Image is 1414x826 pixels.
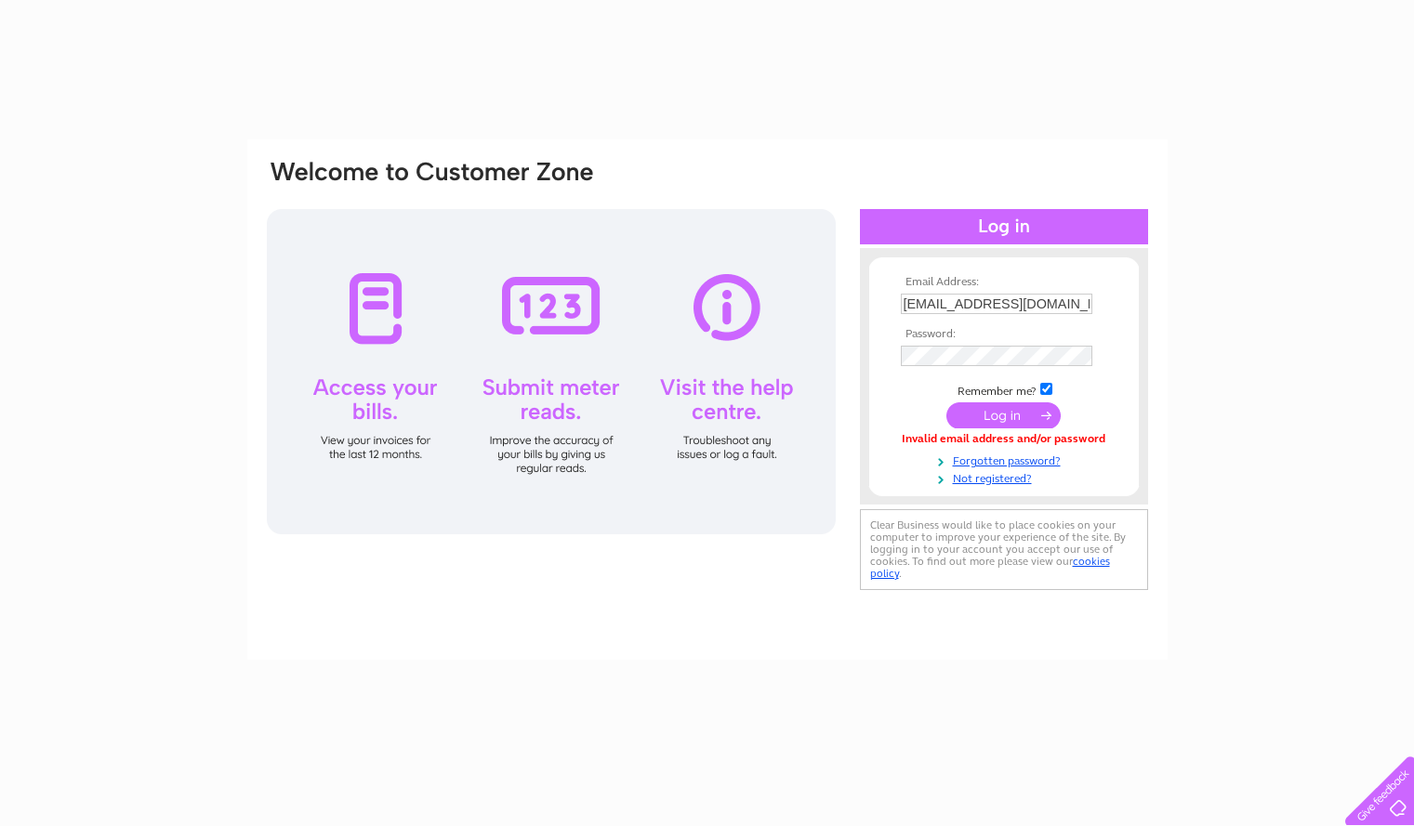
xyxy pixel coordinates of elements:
[896,328,1112,341] th: Password:
[901,433,1107,446] div: Invalid email address and/or password
[946,402,1061,428] input: Submit
[901,451,1112,468] a: Forgotten password?
[870,555,1110,580] a: cookies policy
[860,509,1148,590] div: Clear Business would like to place cookies on your computer to improve your experience of the sit...
[896,380,1112,399] td: Remember me?
[896,276,1112,289] th: Email Address:
[901,468,1112,486] a: Not registered?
